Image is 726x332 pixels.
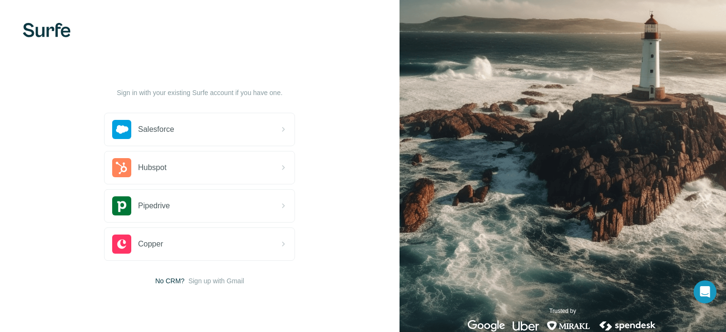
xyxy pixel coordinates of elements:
img: copper's logo [112,235,131,254]
img: hubspot's logo [112,158,131,177]
div: Open Intercom Messenger [694,280,716,303]
span: Pipedrive [138,200,170,212]
img: uber's logo [513,320,539,332]
h1: Let’s get started! [104,69,295,84]
span: Copper [138,238,163,250]
span: Hubspot [138,162,167,173]
span: Salesforce [138,124,174,135]
p: Trusted by [549,307,576,315]
img: pipedrive's logo [112,196,131,215]
span: No CRM? [155,276,184,286]
img: mirakl's logo [547,320,590,332]
button: Sign up with Gmail [189,276,244,286]
p: Sign in with your existing Surfe account if you have one. [117,88,283,97]
img: google's logo [468,320,505,332]
img: salesforce's logo [112,120,131,139]
img: Surfe's logo [23,23,71,37]
img: spendesk's logo [598,320,657,332]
